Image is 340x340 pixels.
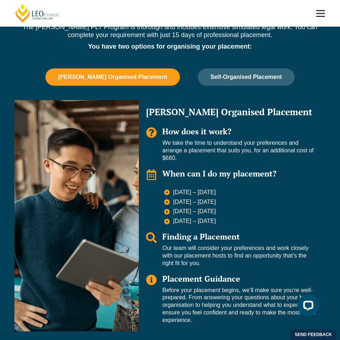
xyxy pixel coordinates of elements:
p: We take the time to understand your preferences and arrange a placement that suits you, for an ad... [162,139,318,162]
span: [DATE] – [DATE] [171,189,216,196]
span: [DATE] – [DATE] [171,218,216,225]
span: How does it work? [162,126,231,137]
span: [DATE] – [DATE] [171,198,216,206]
p: The [PERSON_NAME] PLT Program is thorough and includes extensive simulated legal work. You can co... [11,23,329,39]
span: Placement Guidance [162,273,240,284]
iframe: LiveChat chat widget [292,292,322,322]
span: [DATE] – [DATE] [171,208,216,215]
span: Self-Organised Placement [211,74,282,80]
strong: You have two options for organising your placement: [88,43,252,50]
div: Tabs. Open items with Enter or Space, close with Escape and navigate using the Arrow keys. [11,68,329,335]
p: Our team will consider your preferences and work closely with our placement hosts to find an oppo... [162,245,318,267]
h2: [PERSON_NAME] Organised Placement [146,107,318,116]
a: [PERSON_NAME] Centre for Law [14,4,60,23]
p: Before your placement begins, we’ll make sure you’re well-prepared. From answering your questions... [162,287,318,324]
span: [PERSON_NAME] Organised Placement [58,74,167,80]
span: When can I do my placement? [162,168,277,179]
span: Finding a Placement [162,231,240,242]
